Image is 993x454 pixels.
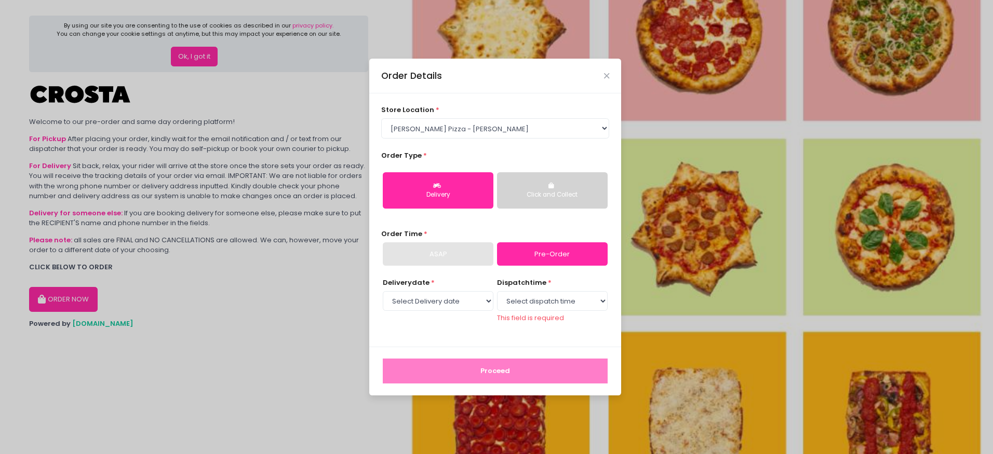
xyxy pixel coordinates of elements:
[381,150,422,160] span: Order Type
[383,278,430,287] span: Delivery date
[497,278,546,287] span: dispatch time
[497,313,608,323] div: This field is required
[390,190,486,200] div: Delivery
[381,229,422,239] span: Order Time
[383,172,493,209] button: Delivery
[497,242,608,266] a: Pre-Order
[497,172,608,209] button: Click and Collect
[604,73,609,78] button: Close
[383,359,608,383] button: Proceed
[504,190,600,200] div: Click and Collect
[381,69,442,82] div: Order Details
[381,105,434,115] span: store location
